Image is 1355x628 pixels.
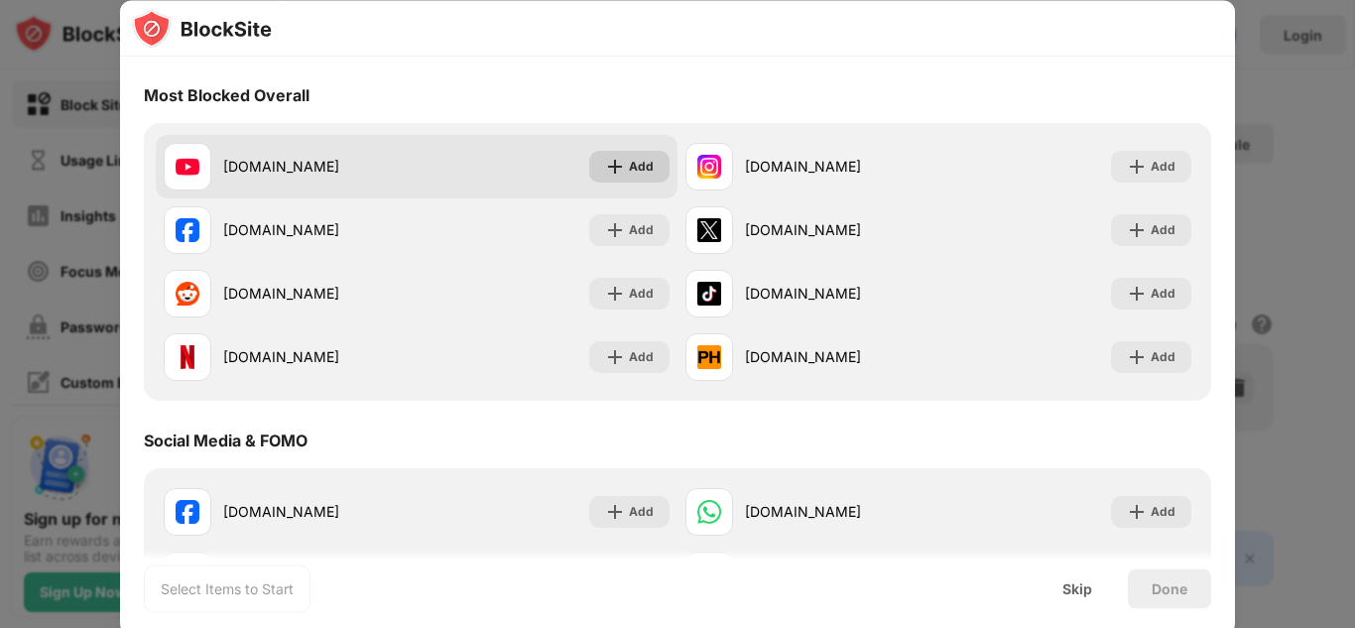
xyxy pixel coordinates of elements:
div: Select Items to Start [161,578,294,598]
div: [DOMAIN_NAME] [745,220,938,241]
div: Add [629,347,654,367]
div: Add [1151,157,1175,177]
img: favicons [697,155,721,179]
div: [DOMAIN_NAME] [223,220,417,241]
div: Done [1152,580,1187,596]
div: Skip [1062,580,1092,596]
img: favicons [697,500,721,524]
div: Add [629,157,654,177]
div: [DOMAIN_NAME] [745,284,938,305]
img: logo-blocksite.svg [132,8,272,48]
img: favicons [697,218,721,242]
div: Add [629,284,654,304]
div: Add [1151,347,1175,367]
div: Add [1151,220,1175,240]
div: [DOMAIN_NAME] [745,347,938,368]
div: [DOMAIN_NAME] [223,157,417,178]
img: favicons [176,282,199,306]
div: [DOMAIN_NAME] [745,502,938,523]
img: favicons [176,218,199,242]
div: Add [1151,502,1175,522]
img: favicons [697,345,721,369]
img: favicons [176,500,199,524]
div: Add [1151,284,1175,304]
div: [DOMAIN_NAME] [745,157,938,178]
div: [DOMAIN_NAME] [223,284,417,305]
div: Most Blocked Overall [144,85,309,105]
div: Add [629,502,654,522]
img: favicons [176,345,199,369]
div: [DOMAIN_NAME] [223,347,417,368]
div: Add [629,220,654,240]
img: favicons [697,282,721,306]
div: Social Media & FOMO [144,431,308,450]
div: [DOMAIN_NAME] [223,502,417,523]
img: favicons [176,155,199,179]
